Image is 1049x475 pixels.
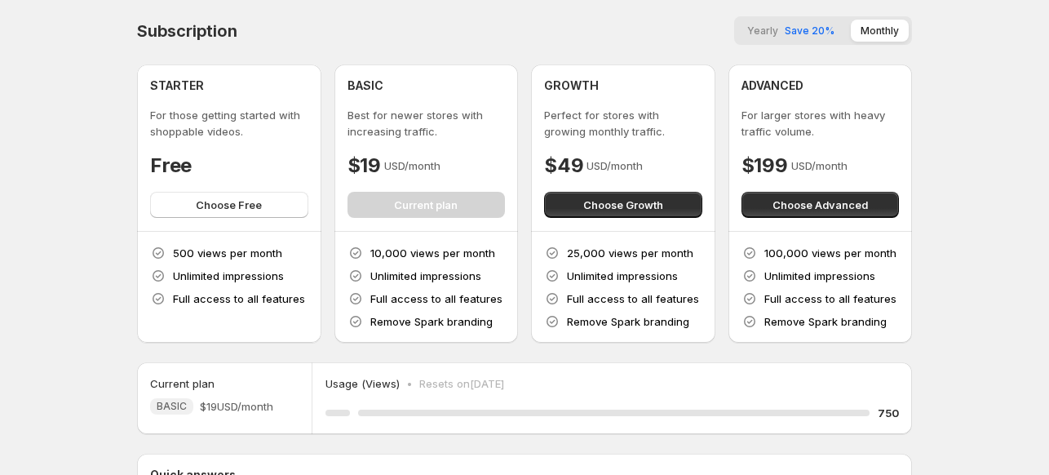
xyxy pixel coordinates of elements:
[544,153,583,179] h4: $49
[347,153,381,179] h4: $19
[150,153,192,179] h4: Free
[406,375,413,392] p: •
[173,268,284,284] p: Unlimited impressions
[384,158,440,174] p: USD/month
[764,268,875,284] p: Unlimited impressions
[878,405,899,421] h5: 750
[137,21,237,41] h4: Subscription
[196,197,262,213] span: Choose Free
[347,107,506,140] p: Best for newer stores with increasing traffic.
[150,192,308,218] button: Choose Free
[764,313,887,330] p: Remove Spark branding
[567,245,693,261] p: 25,000 views per month
[741,192,900,218] button: Choose Advanced
[544,78,599,94] h4: GROWTH
[150,78,204,94] h4: STARTER
[200,398,273,415] span: $19 USD/month
[764,291,896,307] p: Full access to all features
[791,158,848,174] p: USD/month
[586,158,643,174] p: USD/month
[567,268,678,284] p: Unlimited impressions
[370,245,495,261] p: 10,000 views per month
[851,20,909,42] button: Monthly
[325,375,400,392] p: Usage (Views)
[370,313,493,330] p: Remove Spark branding
[544,107,702,140] p: Perfect for stores with growing monthly traffic.
[741,153,788,179] h4: $199
[347,78,383,94] h4: BASIC
[764,245,896,261] p: 100,000 views per month
[157,400,187,413] span: BASIC
[150,375,215,392] h5: Current plan
[785,24,834,37] span: Save 20%
[173,291,305,307] p: Full access to all features
[741,107,900,140] p: For larger stores with heavy traffic volume.
[737,20,844,42] button: YearlySave 20%
[173,245,282,261] p: 500 views per month
[583,197,663,213] span: Choose Growth
[544,192,702,218] button: Choose Growth
[567,291,699,307] p: Full access to all features
[741,78,803,94] h4: ADVANCED
[370,268,481,284] p: Unlimited impressions
[567,313,689,330] p: Remove Spark branding
[747,24,778,37] span: Yearly
[419,375,504,392] p: Resets on [DATE]
[772,197,868,213] span: Choose Advanced
[370,291,502,307] p: Full access to all features
[150,107,308,140] p: For those getting started with shoppable videos.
